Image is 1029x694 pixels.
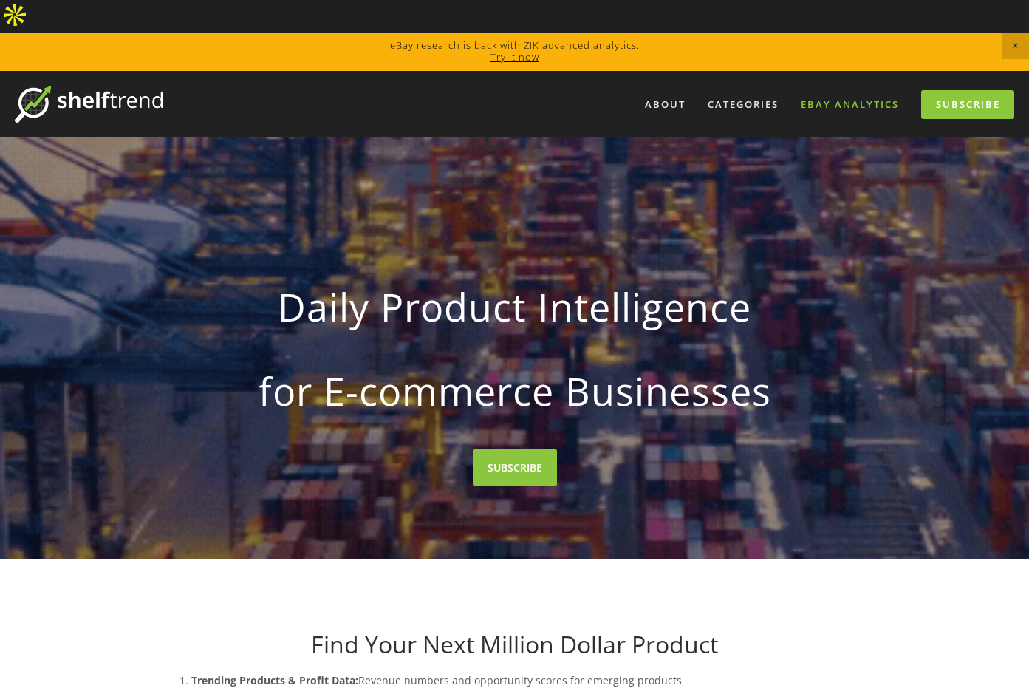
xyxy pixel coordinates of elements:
a: Subscribe [921,90,1014,119]
a: eBay Analytics [791,92,909,117]
h1: Find Your Next Million Dollar Product [162,630,868,659]
img: ShelfTrend [15,86,163,123]
span: Close Announcement [1002,33,1029,59]
a: SUBSCRIBE [473,449,557,486]
div: Categories [698,92,788,117]
p: Revenue numbers and opportunity scores for emerging products [191,671,868,690]
a: About [635,92,695,117]
a: Try it now [490,50,539,64]
strong: Trending Products & Profit Data: [191,673,358,687]
strong: for E-commerce Businesses [185,356,844,426]
strong: Daily Product Intelligence [185,272,844,341]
